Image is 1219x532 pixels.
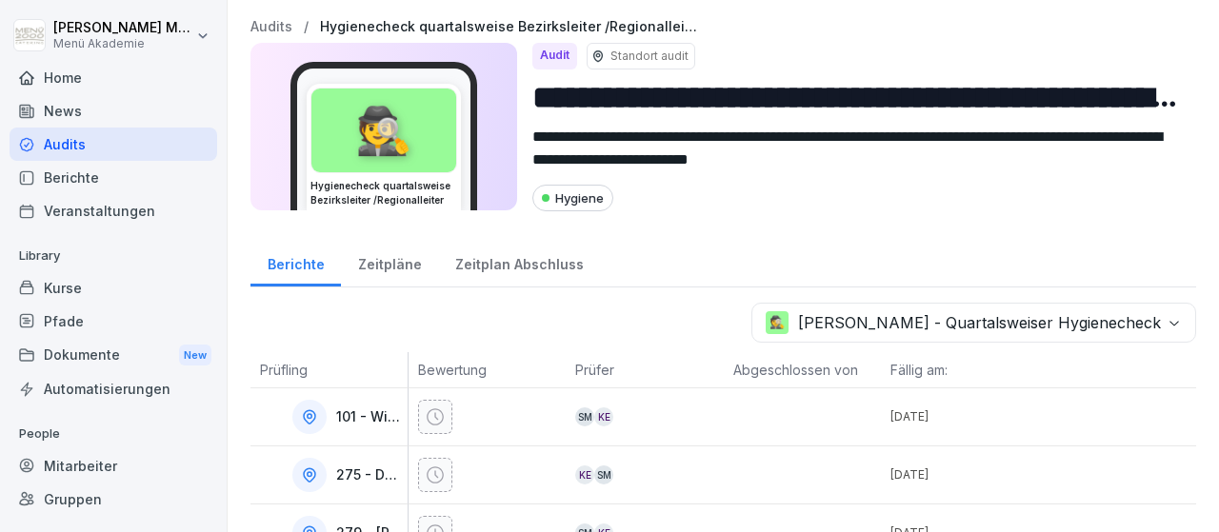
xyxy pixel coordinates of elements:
[336,467,404,483] p: 275 - Dynapac Wardenburg
[179,345,211,366] div: New
[10,128,217,161] a: Audits
[10,161,217,194] a: Berichte
[10,94,217,128] a: News
[10,194,217,227] a: Veranstaltungen
[10,449,217,483] a: Mitarbeiter
[250,238,341,286] a: Berichte
[10,338,217,373] div: Dokumente
[532,43,577,69] div: Audit
[53,20,192,36] p: [PERSON_NAME] Macke
[260,360,398,380] p: Prüfling
[438,238,600,286] a: Zeitplan Abschluss
[10,483,217,516] a: Gruppen
[733,360,872,380] p: Abgeschlossen von
[594,465,613,484] div: SM
[532,185,613,211] div: Hygiene
[336,409,404,425] p: 101 - Wintershall Barnstorf
[10,61,217,94] a: Home
[10,241,217,271] p: Library
[10,338,217,373] a: DokumenteNew
[320,19,701,35] a: Hygienecheck quartalsweise Bezirksleiter /Regionalleiter
[341,238,438,286] a: Zeitpläne
[594,407,613,426] div: KE
[53,37,192,50] p: Menü Akademie
[10,271,217,305] a: Kurse
[418,360,557,380] p: Bewertung
[575,407,594,426] div: SM
[890,466,1039,483] p: [DATE]
[310,179,457,207] h3: Hygienecheck quartalsweise Bezirksleiter /Regionalleiter
[610,48,689,65] p: Standort audit
[250,19,292,35] a: Audits
[10,305,217,338] a: Pfade
[10,372,217,405] a: Automatisierungen
[311,89,456,172] div: 🕵️
[575,465,594,484] div: KE
[10,419,217,449] p: People
[566,352,724,388] th: Prüfer
[304,19,309,35] p: /
[881,352,1039,388] th: Fällig am:
[890,408,1039,425] p: [DATE]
